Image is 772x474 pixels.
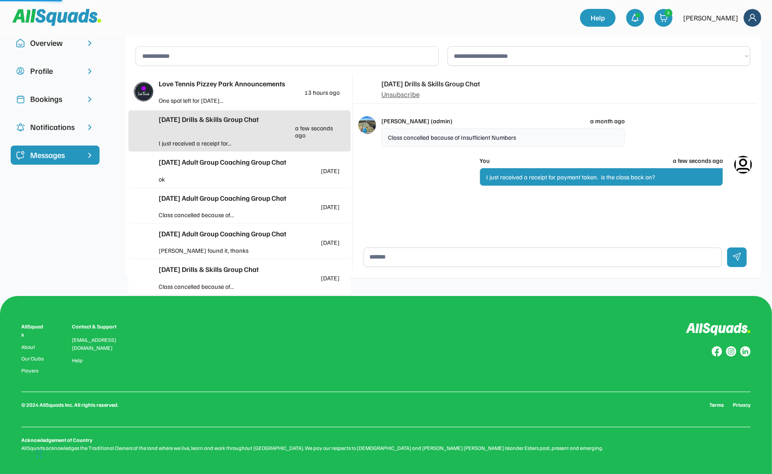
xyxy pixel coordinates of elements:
[159,264,340,275] div: [DATE] Drills & Skills Group Chat
[159,114,340,125] div: [DATE] Drills & Skills Group Chat
[321,239,340,246] div: [DATE]
[358,80,376,98] img: yH5BAEAAAAALAAAAAABAAEAAAIBRAA7
[590,116,625,126] div: a month ago
[134,121,153,141] img: yH5BAEAAAAALAAAAAABAAEAAAIBRAA7
[21,401,119,409] div: © 2024 AllSquads Inc. All rights reserved.
[381,116,452,126] div: [PERSON_NAME] (admin)
[358,116,376,134] img: love%20tennis%20cover.jpg
[740,346,751,357] img: Group%20copy%206.svg
[321,203,340,210] div: [DATE]
[159,157,340,167] div: [DATE] Adult Group Coaching Group Chat
[21,323,45,339] div: AllSquads
[12,9,101,26] img: Squad%20Logo.svg
[659,13,668,22] img: shopping-cart-01%20%281%29.svg
[712,346,722,357] img: Group%20copy%208.svg
[295,125,340,138] div: a few seconds ago
[321,275,340,281] div: [DATE]
[744,9,761,27] img: Frame%2018.svg
[734,156,752,174] img: Icon%20%282%29.svg
[16,39,25,48] img: Icon%20copy%2010.svg
[16,123,25,132] img: Icon%20copy%204.svg
[381,78,480,89] div: [DATE] Drills & Skills Group Chat
[631,13,640,22] img: bell-03%20%281%29.svg
[134,268,153,288] img: yH5BAEAAAAALAAAAAABAAEAAAIBRAA7
[580,9,616,27] a: Help
[134,82,153,101] img: LTPP_Logo_REV.jpeg
[304,89,340,96] div: 13 hours ago
[85,95,94,104] img: chevron-right.svg
[30,93,80,105] div: Bookings
[709,401,724,409] a: Terms
[159,78,340,89] div: Love Tennis Pizzey Park Announcements
[665,9,672,16] div: 2
[159,174,249,184] div: ok
[16,151,25,160] img: Icon%20%2821%29.svg
[16,95,25,104] img: Icon%20copy%202.svg
[683,12,738,23] div: [PERSON_NAME]
[134,160,153,180] img: yH5BAEAAAAALAAAAAABAAEAAAIBRAA7
[16,67,25,76] img: user-circle.svg
[85,123,94,132] img: chevron-right.svg
[159,210,249,219] div: Class cancelled because of...
[686,323,751,336] img: Logo%20inverted.svg
[30,121,80,133] div: Notifications
[381,128,625,147] div: Class cancelled because of Insufficient Numbers
[733,401,751,409] a: Privacy
[134,232,153,251] img: yH5BAEAAAAALAAAAAABAAEAAAIBRAA7
[159,246,249,255] div: [PERSON_NAME] found it, thanks
[159,282,249,291] div: Class cancelled because of...
[480,156,490,165] div: You
[85,39,94,48] img: chevron-right.svg
[85,67,94,76] img: chevron-right.svg
[21,368,45,374] a: Players
[726,346,736,357] img: Group%20copy%207.svg
[480,168,723,186] div: I just received a receipt for payment taken. is the class back on?
[21,436,92,444] div: Acknowledgement of Country
[159,138,249,148] div: I just received a receipt for...
[673,156,723,165] div: a few seconds ago
[381,89,420,100] div: Unsubscribe
[72,323,127,331] div: Contact & Support
[159,193,340,203] div: [DATE] Adult Group Coaching Group Chat
[30,65,80,77] div: Profile
[21,356,45,362] a: Our Clubs
[321,167,340,174] div: [DATE]
[30,37,80,49] div: Overview
[159,228,340,239] div: [DATE] Adult Group Coaching Group Chat
[159,96,249,105] div: One spot left for [DATE]...
[72,357,83,364] a: Help
[72,336,127,352] div: [EMAIL_ADDRESS][DOMAIN_NAME]
[21,344,45,350] a: About
[21,444,751,452] div: AllSquads acknowledges the Traditional Owners of the land where we live, learn and work throughou...
[134,196,153,216] img: yH5BAEAAAAALAAAAAABAAEAAAIBRAA7
[30,149,80,161] div: Messages
[85,151,94,160] img: chevron-right%20copy%203.svg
